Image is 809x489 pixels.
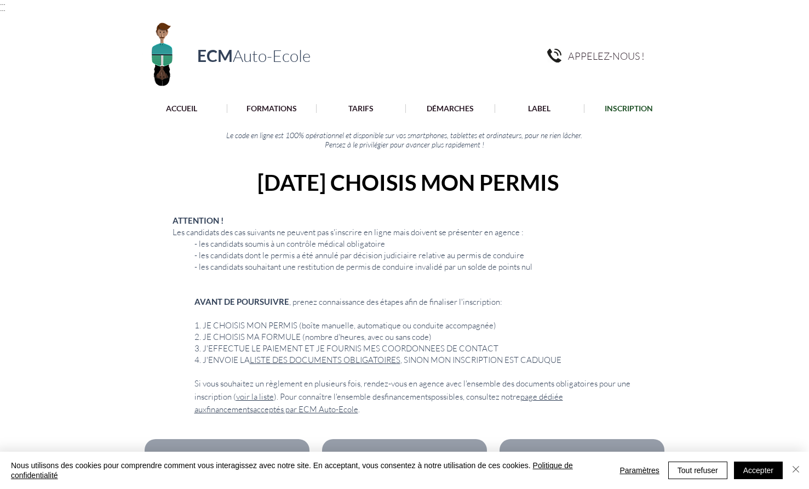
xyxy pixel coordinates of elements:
img: Fermer [789,463,802,476]
span: Pensez à le privilégier pour avancer plus rapidement ! [325,140,484,149]
span: - les candidats soumis à un contrôle médical obligatoire [194,238,385,249]
span: Nous utilisons des cookies pour comprendre comment vous interagissez avec notre site. En acceptan... [11,460,606,480]
span: Le code en ligne est 100% opérationnel et disponible sur vos smartphones, tablettes et ordinateur... [226,130,582,140]
span: APPELEZ-NOUS ! [568,50,645,62]
a: voir la liste [236,391,274,402]
a: LABEL [495,104,584,113]
p: DÉMARCHES [421,104,479,113]
a: LISTE DES DOCUMENTS OBLIGATOIRES [250,355,400,365]
span: : [500,297,502,307]
span: - les candidats souhaitant une restitution de permis de conduire invalidé par un solde de points nul [194,261,532,272]
iframe: Wix Chat [606,315,809,489]
img: pngegg.png [547,49,561,62]
button: Fermer [789,460,802,480]
span: 4. J'ENVOIE LA , SINON MON INSCRIPTION EST CADUQUE [194,355,561,365]
a: TARIFS [316,104,405,113]
span: Les candidats des cas suivants ne peuvent pas s'inscrire en ligne mais doivent se présenter en ag... [173,227,524,237]
span: AVANT DE POURSUIVRE [194,297,289,306]
a: Politique de confidentialité [11,461,573,480]
button: Accepter [734,462,783,479]
span: financements [385,391,431,402]
p: INSCRIPTION [599,104,658,113]
span: 2. JE CHOISIS MA FORMULE (nombre d'heures, avec ou sans code) [194,332,432,342]
a: ECMAuto-Ecole [197,46,311,65]
span: ECM [197,46,233,65]
a: ACCUEIL [137,104,227,113]
span: - les candidats dont le permis a été annulé par décision judiciaire relative au permis de conduire [194,250,524,260]
a: INSCRIPTION [584,104,673,113]
span: 3. J'EFFECTUE LE PAIEMENT ET JE FOURNIS MES COORDONNEES DE CONTACT [194,343,498,354]
span: [DATE] CHOISIS MON PERMIS [257,169,559,196]
span: 1. JE CHOISIS MON PERMIS (boîte manuelle, automatique ou conduite accompagnée) [194,320,496,331]
a: APPELEZ-NOUS ! [568,49,655,62]
span: N ! [213,215,223,225]
nav: Site [136,104,674,113]
a: DÉMARCHES [405,104,495,113]
span: Si vous souhaitez un règlement en plusieurs fois, rendez-vous en agence avec l'ensemble des docum... [194,378,630,401]
span: financements [206,404,253,414]
p: TARIFS [343,104,379,113]
p: FORMATIONS [241,104,302,113]
span: acceptés par ECM Auto-Ecole [253,404,358,414]
p: ACCUEIL [160,104,203,113]
span: , prenez connaissance des étapes afin de finaliser l'inscription [194,297,500,307]
span: Paramètres [619,462,659,479]
img: Logo ECM en-tête.png [136,16,188,90]
button: Tout refuser [668,462,727,479]
span: Auto-Ecole [233,46,311,66]
a: FORMATIONS [227,104,316,113]
span: ATTENTIO [173,215,213,225]
p: LABEL [523,104,556,113]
